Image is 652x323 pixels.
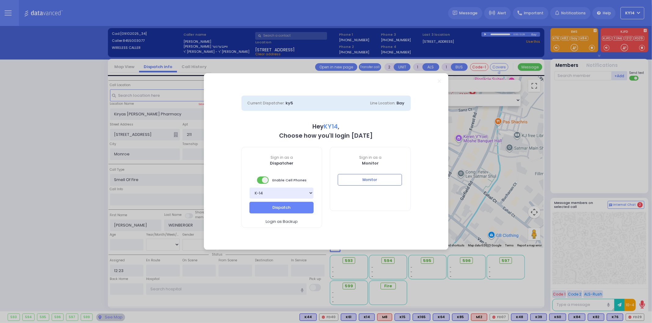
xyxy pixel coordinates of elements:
span: KY14 [324,122,338,131]
span: Current Dispatcher: [248,100,285,106]
span: Bay [397,100,405,106]
button: Dispatch [249,202,314,213]
span: ky5 [286,100,293,106]
b: Monitor [362,160,379,166]
span: Sign in as a [330,155,411,160]
span: Enable Cell Phones [257,176,307,184]
b: Choose how you'll login [DATE] [279,132,373,140]
span: Login as Backup [266,219,298,225]
span: Line Location: [370,100,396,106]
span: Sign in as a [242,155,322,160]
button: Monitor [338,174,402,186]
a: Close [438,79,441,83]
b: Dispatcher [270,160,293,166]
b: Hey , [313,122,340,131]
